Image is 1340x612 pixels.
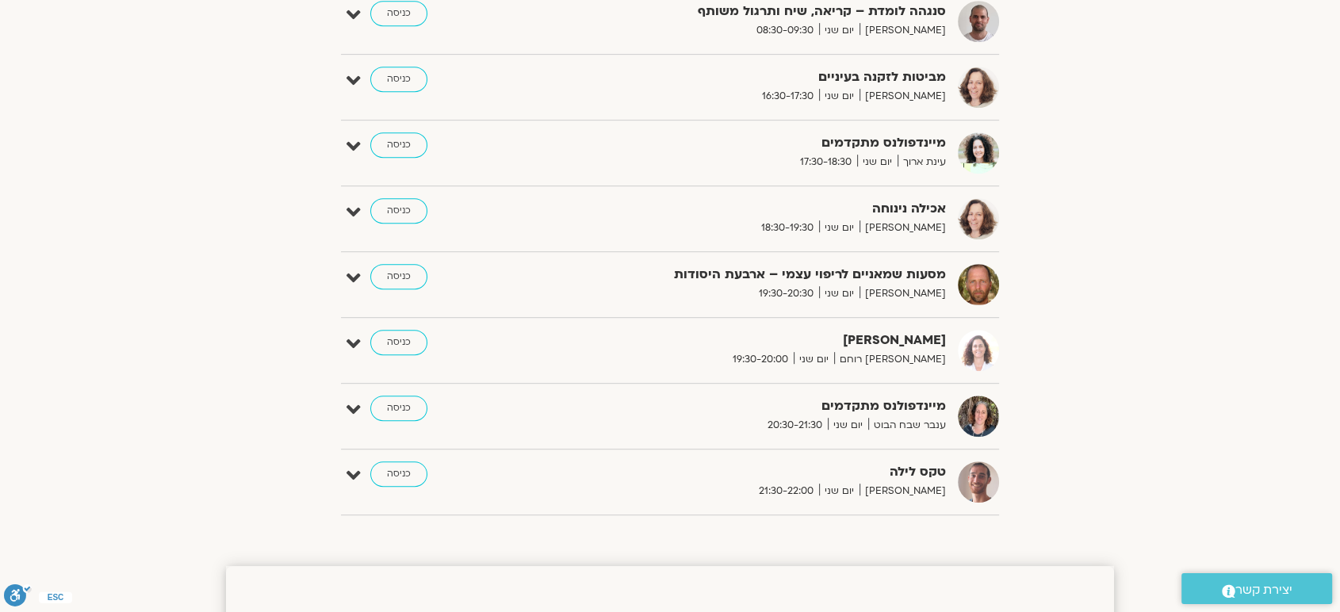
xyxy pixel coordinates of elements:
span: [PERSON_NAME] [860,285,946,302]
span: 08:30-09:30 [751,22,819,39]
strong: סנגהה לומדת – קריאה, שיח ותרגול משותף [557,1,946,22]
a: כניסה [370,396,427,421]
a: כניסה [370,1,427,26]
span: יום שני [819,285,860,302]
a: כניסה [370,461,427,487]
span: יום שני [794,351,834,368]
strong: מיינדפולנס מתקדמים [557,396,946,417]
span: יום שני [819,483,860,499]
span: יום שני [828,417,868,434]
a: כניסה [370,264,427,289]
span: 16:30-17:30 [756,88,819,105]
span: 19:30-20:00 [727,351,794,368]
span: [PERSON_NAME] [860,220,946,236]
span: [PERSON_NAME] [860,22,946,39]
span: יצירת קשר [1235,579,1292,601]
span: 19:30-20:30 [753,285,819,302]
span: [PERSON_NAME] [860,483,946,499]
strong: אכילה נינוחה [557,198,946,220]
span: ענבר שבח הבוט [868,417,946,434]
span: 21:30-22:00 [753,483,819,499]
strong: מסעות שמאניים לריפוי עצמי – ארבעת היסודות [557,264,946,285]
span: עינת ארוך [898,154,946,170]
strong: טקס לילה [557,461,946,483]
a: כניסה [370,67,427,92]
strong: מביטות לזקנה בעיניים [557,67,946,88]
span: יום שני [819,220,860,236]
span: יום שני [819,22,860,39]
span: [PERSON_NAME] רוחם [834,351,946,368]
span: יום שני [857,154,898,170]
span: 18:30-19:30 [756,220,819,236]
span: [PERSON_NAME] [860,88,946,105]
span: יום שני [819,88,860,105]
span: 17:30-18:30 [794,154,857,170]
span: 20:30-21:30 [762,417,828,434]
a: כניסה [370,132,427,158]
a: כניסה [370,330,427,355]
strong: [PERSON_NAME] [557,330,946,351]
a: יצירת קשר [1181,573,1332,604]
strong: מיינדפולנס מתקדמים [557,132,946,154]
a: כניסה [370,198,427,224]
